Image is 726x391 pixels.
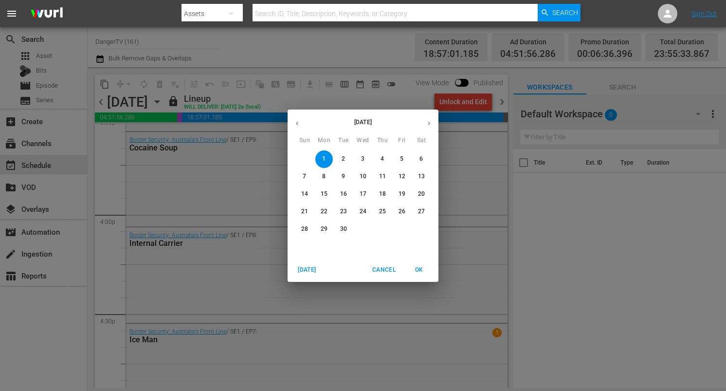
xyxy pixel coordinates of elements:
[691,10,717,18] a: Sign Out
[418,190,425,198] p: 20
[354,186,372,203] button: 17
[295,265,319,275] span: [DATE]
[23,2,70,25] img: ans4CAIJ8jUAAAAAAAAAAAAAAAAAAAAAAAAgQb4GAAAAAAAAAAAAAAAAAAAAAAAAJMjXAAAAAAAAAAAAAAAAAAAAAAAAgAT5G...
[340,190,347,198] p: 16
[301,207,308,216] p: 21
[315,203,333,221] button: 22
[379,172,386,181] p: 11
[335,150,352,168] button: 2
[413,136,430,146] span: Sat
[303,172,306,181] p: 7
[399,190,405,198] p: 19
[372,265,396,275] span: Cancel
[321,190,327,198] p: 15
[322,155,326,163] p: 1
[6,8,18,19] span: menu
[307,118,419,127] p: [DATE]
[379,190,386,198] p: 18
[301,190,308,198] p: 14
[335,203,352,221] button: 23
[322,172,326,181] p: 8
[335,136,352,146] span: Tue
[335,186,352,203] button: 16
[342,172,345,181] p: 9
[315,168,333,186] button: 8
[403,262,435,278] button: OK
[418,207,425,216] p: 27
[374,203,391,221] button: 25
[393,186,411,203] button: 19
[393,136,411,146] span: Fri
[361,155,364,163] p: 3
[315,186,333,203] button: 15
[374,186,391,203] button: 18
[399,207,405,216] p: 26
[374,168,391,186] button: 11
[413,168,430,186] button: 13
[315,136,333,146] span: Mon
[360,190,366,198] p: 17
[340,225,347,233] p: 30
[381,155,384,163] p: 4
[552,4,578,21] span: Search
[360,172,366,181] p: 10
[296,221,313,238] button: 28
[354,150,372,168] button: 3
[393,168,411,186] button: 12
[393,150,411,168] button: 5
[400,155,403,163] p: 5
[315,150,333,168] button: 1
[354,168,372,186] button: 10
[342,155,345,163] p: 2
[301,225,308,233] p: 28
[321,207,327,216] p: 22
[354,136,372,146] span: Wed
[335,168,352,186] button: 9
[393,203,411,221] button: 26
[413,150,430,168] button: 6
[291,262,323,278] button: [DATE]
[354,203,372,221] button: 24
[419,155,423,163] p: 6
[315,221,333,238] button: 29
[296,136,313,146] span: Sun
[399,172,405,181] p: 12
[374,136,391,146] span: Thu
[379,207,386,216] p: 25
[368,262,399,278] button: Cancel
[374,150,391,168] button: 4
[407,265,431,275] span: OK
[413,186,430,203] button: 20
[340,207,347,216] p: 23
[335,221,352,238] button: 30
[296,186,313,203] button: 14
[296,168,313,186] button: 7
[360,207,366,216] p: 24
[296,203,313,221] button: 21
[321,225,327,233] p: 29
[413,203,430,221] button: 27
[418,172,425,181] p: 13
